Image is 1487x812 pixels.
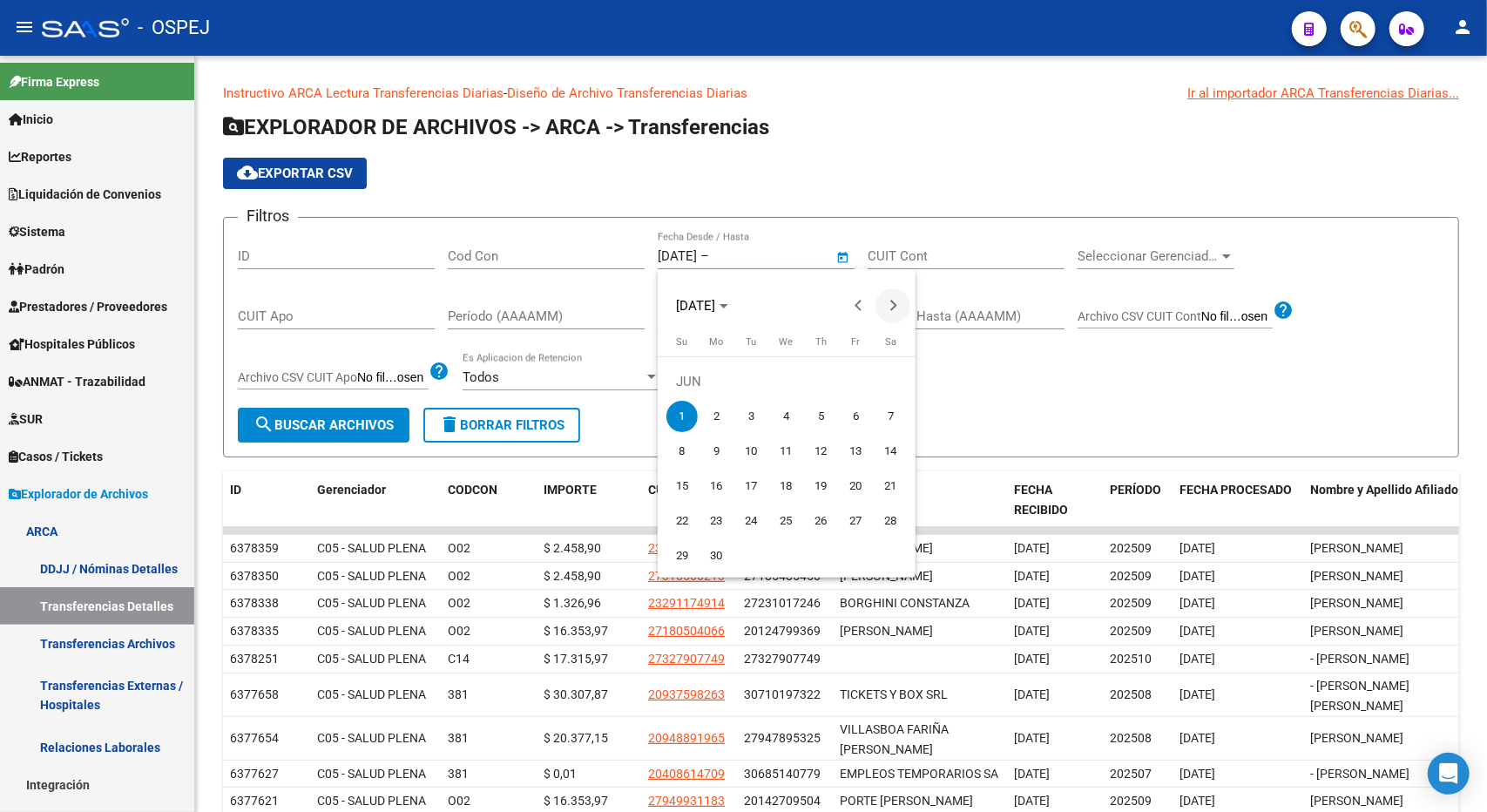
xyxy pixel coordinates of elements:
span: 9 [701,436,733,467]
span: 17 [736,470,767,502]
button: June 11, 2025 [769,434,804,469]
span: 29 [666,540,698,572]
button: June 16, 2025 [700,469,734,504]
span: 14 [875,436,907,467]
span: 20 [841,470,872,502]
button: June 30, 2025 [700,538,734,573]
button: June 23, 2025 [700,504,734,538]
span: 27 [841,505,872,537]
button: June 7, 2025 [874,399,909,434]
button: June 18, 2025 [769,469,804,504]
button: June 21, 2025 [874,469,909,504]
span: 12 [806,436,837,467]
button: June 14, 2025 [874,434,909,469]
button: June 10, 2025 [734,434,769,469]
button: June 15, 2025 [665,469,700,504]
span: Mo [710,336,724,348]
button: June 13, 2025 [839,434,874,469]
button: Previous month [841,288,875,323]
span: 8 [666,436,698,467]
button: June 1, 2025 [665,399,700,434]
button: June 4, 2025 [769,399,804,434]
span: 2 [701,401,733,432]
button: Next month [875,288,910,323]
span: Th [815,336,827,348]
button: June 9, 2025 [700,434,734,469]
span: 11 [771,436,802,467]
div: Open Intercom Messenger [1428,753,1470,795]
span: 3 [736,401,767,432]
button: June 25, 2025 [769,504,804,538]
span: 25 [771,505,802,537]
span: We [780,336,794,348]
button: June 19, 2025 [804,469,839,504]
span: Tu [747,336,757,348]
button: June 24, 2025 [734,504,769,538]
span: 1 [666,401,698,432]
span: 28 [875,505,907,537]
span: 6 [841,401,872,432]
span: 22 [666,505,698,537]
td: JUN [665,364,909,399]
span: 15 [666,470,698,502]
span: 30 [701,540,733,572]
span: 4 [771,401,802,432]
span: 21 [875,470,907,502]
button: June 5, 2025 [804,399,839,434]
button: June 26, 2025 [804,504,839,538]
span: 26 [806,505,837,537]
span: 23 [701,505,733,537]
button: June 22, 2025 [665,504,700,538]
span: [DATE] [676,298,715,314]
span: 19 [806,470,837,502]
button: June 3, 2025 [734,399,769,434]
span: 13 [841,436,872,467]
span: 7 [875,401,907,432]
button: June 17, 2025 [734,469,769,504]
span: 18 [771,470,802,502]
button: June 28, 2025 [874,504,909,538]
button: June 12, 2025 [804,434,839,469]
button: June 6, 2025 [839,399,874,434]
span: 5 [806,401,837,432]
button: Choose month and year [669,290,735,321]
span: 16 [701,470,733,502]
span: Su [676,336,687,348]
button: June 20, 2025 [839,469,874,504]
span: 10 [736,436,767,467]
span: 24 [736,505,767,537]
button: June 2, 2025 [700,399,734,434]
button: June 8, 2025 [665,434,700,469]
button: June 29, 2025 [665,538,700,573]
span: Sa [885,336,896,348]
button: June 27, 2025 [839,504,874,538]
span: Fr [852,336,861,348]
